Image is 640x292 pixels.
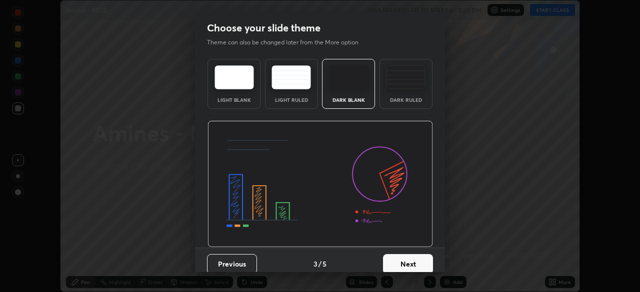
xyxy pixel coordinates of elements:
div: Dark Ruled [386,97,426,102]
div: Light Blank [214,97,254,102]
h2: Choose your slide theme [207,21,320,34]
img: lightRuledTheme.5fabf969.svg [271,65,311,89]
h4: 5 [322,259,326,269]
img: darkTheme.f0cc69e5.svg [329,65,368,89]
div: Light Ruled [271,97,311,102]
div: Dark Blank [328,97,368,102]
button: Previous [207,254,257,274]
img: darkRuledTheme.de295e13.svg [386,65,425,89]
h4: 3 [313,259,317,269]
img: lightTheme.e5ed3b09.svg [214,65,254,89]
img: darkThemeBanner.d06ce4a2.svg [207,121,433,248]
button: Next [383,254,433,274]
h4: / [318,259,321,269]
p: Theme can also be changed later from the More option [207,38,369,47]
